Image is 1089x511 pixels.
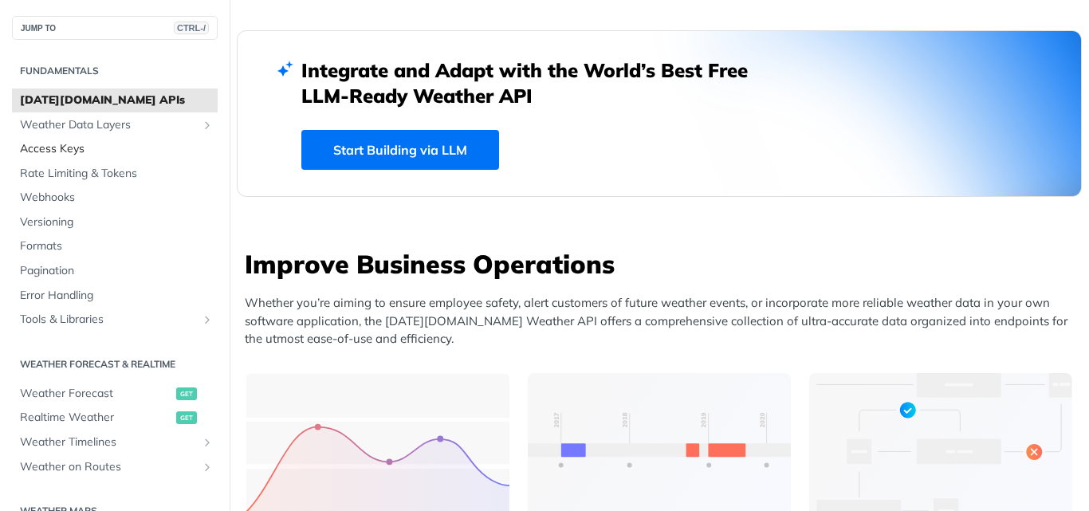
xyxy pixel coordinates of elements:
[201,436,214,449] button: Show subpages for Weather Timelines
[12,137,218,161] a: Access Keys
[20,386,172,402] span: Weather Forecast
[176,387,197,400] span: get
[20,141,214,157] span: Access Keys
[12,186,218,210] a: Webhooks
[12,382,218,406] a: Weather Forecastget
[245,294,1082,348] p: Whether you’re aiming to ensure employee safety, alert customers of future weather events, or inc...
[12,210,218,234] a: Versioning
[20,117,197,133] span: Weather Data Layers
[176,411,197,424] span: get
[245,246,1082,281] h3: Improve Business Operations
[12,64,218,78] h2: Fundamentals
[174,22,209,34] span: CTRL-/
[201,313,214,326] button: Show subpages for Tools & Libraries
[20,238,214,254] span: Formats
[20,190,214,206] span: Webhooks
[201,119,214,132] button: Show subpages for Weather Data Layers
[20,410,172,426] span: Realtime Weather
[20,312,197,328] span: Tools & Libraries
[20,434,197,450] span: Weather Timelines
[12,406,218,430] a: Realtime Weatherget
[12,259,218,283] a: Pagination
[20,288,214,304] span: Error Handling
[20,459,197,475] span: Weather on Routes
[12,162,218,186] a: Rate Limiting & Tokens
[301,57,772,108] h2: Integrate and Adapt with the World’s Best Free LLM-Ready Weather API
[20,92,214,108] span: [DATE][DOMAIN_NAME] APIs
[12,357,218,371] h2: Weather Forecast & realtime
[12,16,218,40] button: JUMP TOCTRL-/
[201,461,214,474] button: Show subpages for Weather on Routes
[20,263,214,279] span: Pagination
[12,430,218,454] a: Weather TimelinesShow subpages for Weather Timelines
[12,234,218,258] a: Formats
[12,308,218,332] a: Tools & LibrariesShow subpages for Tools & Libraries
[12,113,218,137] a: Weather Data LayersShow subpages for Weather Data Layers
[20,166,214,182] span: Rate Limiting & Tokens
[301,130,499,170] a: Start Building via LLM
[12,455,218,479] a: Weather on RoutesShow subpages for Weather on Routes
[12,284,218,308] a: Error Handling
[20,214,214,230] span: Versioning
[12,88,218,112] a: [DATE][DOMAIN_NAME] APIs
